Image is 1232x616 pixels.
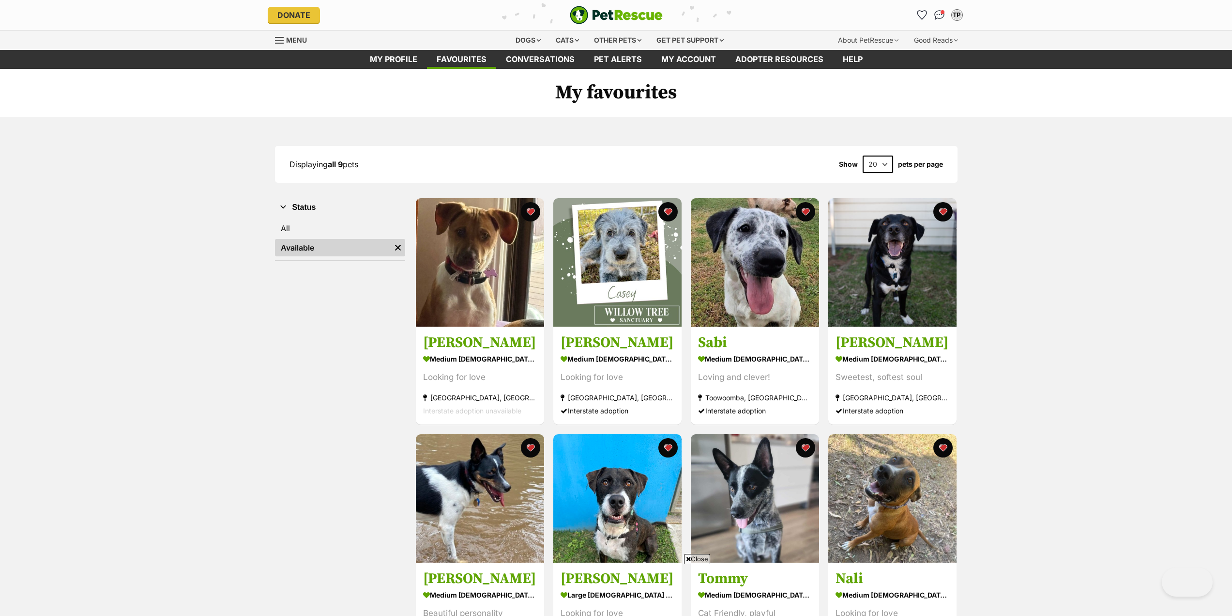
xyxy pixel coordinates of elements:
[658,202,678,221] button: favourite
[416,434,544,563] img: Penny
[691,198,819,327] img: Sabi
[691,327,819,425] a: Sabi medium [DEMOGRAPHIC_DATA] Dog Loving and clever! Toowoomba, [GEOGRAPHIC_DATA] Interstate ado...
[496,50,584,69] a: conversations
[836,392,949,405] div: [GEOGRAPHIC_DATA], [GEOGRAPHIC_DATA]
[836,371,949,384] div: Sweetest, softest soul
[698,371,812,384] div: Loving and clever!
[698,352,812,366] div: medium [DEMOGRAPHIC_DATA] Dog
[360,50,427,69] a: My profile
[286,36,307,44] span: Menu
[914,7,965,23] ul: Account quick links
[796,438,815,458] button: favourite
[1162,568,1213,597] iframe: Help Scout Beacon - Open
[275,31,314,48] a: Menu
[684,554,710,564] span: Close
[839,160,858,168] span: Show
[836,334,949,352] h3: [PERSON_NAME]
[561,352,674,366] div: medium [DEMOGRAPHIC_DATA] Dog
[949,7,965,23] button: My account
[698,392,812,405] div: Toowoomba, [GEOGRAPHIC_DATA]
[553,434,682,563] img: Ozzie
[561,371,674,384] div: Looking for love
[561,392,674,405] div: [GEOGRAPHIC_DATA], [GEOGRAPHIC_DATA]
[423,352,537,366] div: medium [DEMOGRAPHIC_DATA] Dog
[521,438,540,458] button: favourite
[289,159,358,169] span: Displaying pets
[570,6,663,24] img: logo-e224e6f780fb5917bec1dbf3a21bbac754714ae5b6737aabdf751b685950b380.svg
[828,434,957,563] img: Nali
[268,7,320,23] a: Donate
[836,569,949,588] h3: Nali
[650,31,730,50] div: Get pet support
[658,438,678,458] button: favourite
[423,407,521,415] span: Interstate adoption unavailable
[836,352,949,366] div: medium [DEMOGRAPHIC_DATA] Dog
[416,327,544,425] a: [PERSON_NAME] medium [DEMOGRAPHIC_DATA] Dog Looking for love [GEOGRAPHIC_DATA], [GEOGRAPHIC_DATA]...
[553,198,682,327] img: Casey
[933,438,953,458] button: favourite
[907,31,965,50] div: Good Reads
[561,334,674,352] h3: [PERSON_NAME]
[796,202,815,221] button: favourite
[726,50,833,69] a: Adopter resources
[549,31,586,50] div: Cats
[914,7,930,23] a: Favourites
[833,50,872,69] a: Help
[932,7,947,23] a: Conversations
[275,220,405,237] a: All
[933,202,953,221] button: favourite
[828,327,957,425] a: [PERSON_NAME] medium [DEMOGRAPHIC_DATA] Dog Sweetest, softest soul [GEOGRAPHIC_DATA], [GEOGRAPHIC...
[934,10,944,20] img: chat-41dd97257d64d25036548639549fe6c8038ab92f7586957e7f3b1b290dea8141.svg
[898,160,943,168] label: pets per page
[275,201,405,214] button: Status
[587,31,648,50] div: Other pets
[836,588,949,602] div: medium [DEMOGRAPHIC_DATA] Dog
[652,50,726,69] a: My account
[698,405,812,418] div: Interstate adoption
[570,6,663,24] a: PetRescue
[691,434,819,563] img: Tommy
[553,327,682,425] a: [PERSON_NAME] medium [DEMOGRAPHIC_DATA] Dog Looking for love [GEOGRAPHIC_DATA], [GEOGRAPHIC_DATA]...
[831,31,905,50] div: About PetRescue
[391,239,405,256] a: Remove filter
[836,405,949,418] div: Interstate adoption
[952,10,962,20] div: TP
[423,334,537,352] h3: [PERSON_NAME]
[275,239,391,256] a: Available
[509,31,548,50] div: Dogs
[416,198,544,327] img: Drew
[427,50,496,69] a: Favourites
[328,159,343,169] strong: all 9
[584,50,652,69] a: Pet alerts
[423,371,537,384] div: Looking for love
[561,405,674,418] div: Interstate adoption
[698,334,812,352] h3: Sabi
[423,392,537,405] div: [GEOGRAPHIC_DATA], [GEOGRAPHIC_DATA]
[275,218,405,260] div: Status
[521,202,540,221] button: favourite
[828,198,957,327] img: Freddie
[381,568,851,611] iframe: Advertisement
